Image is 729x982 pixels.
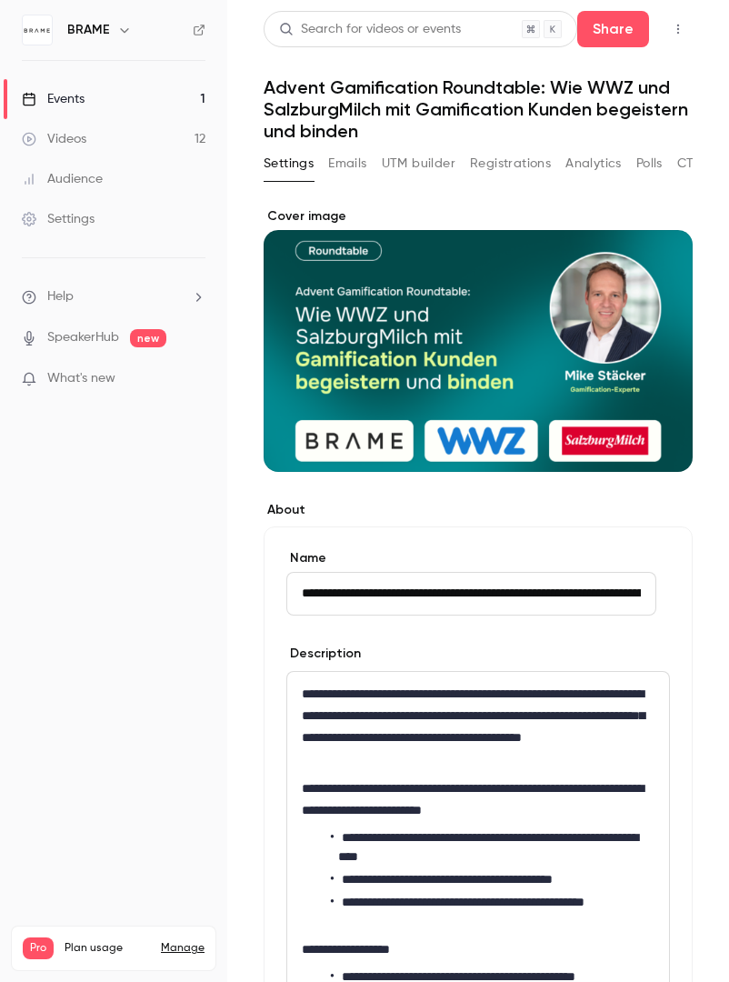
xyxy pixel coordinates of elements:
[23,15,52,45] img: BRAME
[22,130,86,148] div: Videos
[22,287,205,306] li: help-dropdown-opener
[130,329,166,347] span: new
[67,21,110,39] h6: BRAME
[264,207,693,225] label: Cover image
[470,149,551,178] button: Registrations
[47,369,115,388] span: What's new
[264,207,693,472] section: Cover image
[264,501,693,519] label: About
[264,149,314,178] button: Settings
[286,645,361,663] label: Description
[328,149,366,178] button: Emails
[161,941,205,956] a: Manage
[22,170,103,188] div: Audience
[22,90,85,108] div: Events
[47,328,119,347] a: SpeakerHub
[577,11,649,47] button: Share
[22,210,95,228] div: Settings
[636,149,663,178] button: Polls
[65,941,150,956] span: Plan usage
[47,287,74,306] span: Help
[286,549,670,567] label: Name
[23,937,54,959] span: Pro
[677,149,702,178] button: CTA
[279,20,461,39] div: Search for videos or events
[382,149,455,178] button: UTM builder
[565,149,622,178] button: Analytics
[264,76,693,142] h1: Advent Gamification Roundtable: Wie WWZ und SalzburgMilch mit Gamification Kunden begeistern und ...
